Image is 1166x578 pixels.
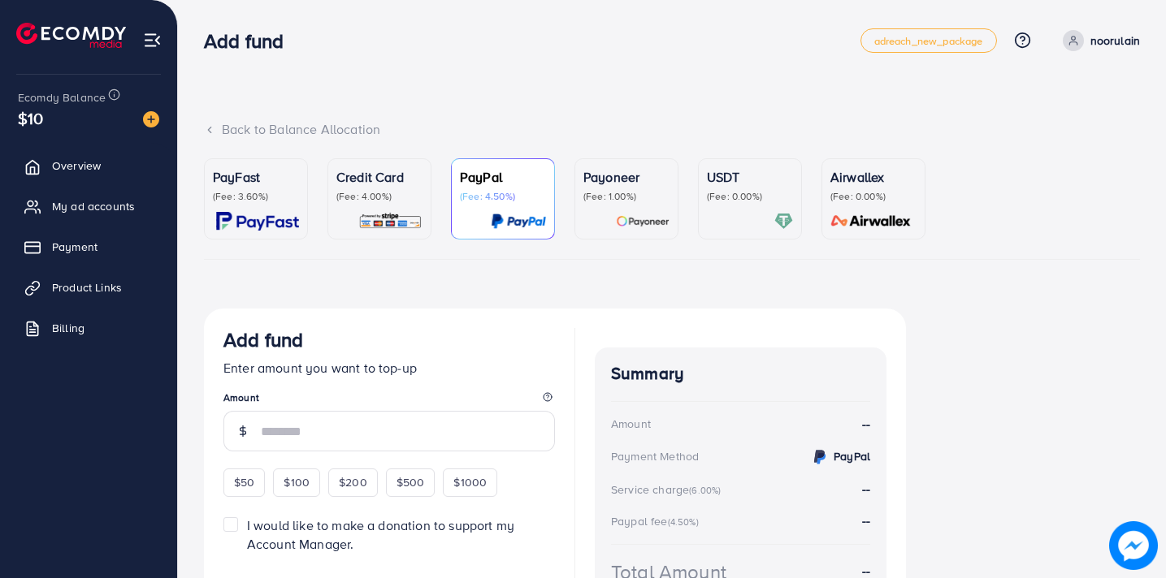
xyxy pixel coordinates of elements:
strong: -- [862,511,870,529]
p: Payoneer [583,167,670,187]
span: Product Links [52,279,122,295]
a: Overview [12,149,165,182]
a: noorulain [1056,30,1140,51]
a: adreach_new_package [860,28,997,53]
small: (4.50%) [668,515,699,528]
img: menu [143,31,162,50]
a: Product Links [12,271,165,304]
img: image [143,111,159,127]
a: Billing [12,312,165,344]
h3: Add fund [223,328,303,352]
p: PayFast [213,167,299,187]
a: Payment [12,231,165,263]
span: Overview [52,157,101,174]
p: Enter amount you want to top-up [223,358,555,377]
img: logo [16,23,126,48]
div: Amount [611,416,651,432]
img: card [774,212,793,231]
strong: PayPal [834,448,870,464]
span: $50 [234,474,254,490]
a: My ad accounts [12,190,165,222]
p: Airwallex [830,167,917,187]
p: (Fee: 3.60%) [213,190,299,203]
p: (Fee: 4.00%) [336,190,423,203]
div: Paypal fee [611,513,704,529]
p: PayPal [460,167,546,187]
img: card [826,212,917,231]
span: adreach_new_package [874,36,983,46]
p: (Fee: 4.50%) [460,190,546,203]
img: card [216,212,299,231]
p: noorulain [1090,31,1140,50]
span: Ecomdy Balance [18,89,106,106]
img: card [491,212,546,231]
img: card [616,212,670,231]
span: My ad accounts [52,198,135,214]
span: $200 [339,474,367,490]
legend: Amount [223,390,555,411]
h3: Add fund [204,29,297,53]
img: card [358,212,423,231]
span: I would like to make a donation to support my Account Manager. [247,516,514,553]
div: Payment Method [611,448,699,464]
h4: Summary [611,364,870,384]
img: credit [810,447,830,467]
span: $10 [18,106,43,130]
span: Payment [52,239,98,255]
span: Billing [52,320,85,336]
div: Service charge [611,481,726,498]
strong: -- [862,480,870,498]
p: Credit Card [336,167,423,187]
span: $100 [284,474,310,490]
strong: -- [862,415,870,433]
p: USDT [707,167,793,187]
p: (Fee: 0.00%) [707,190,793,203]
span: $1000 [453,474,487,490]
p: (Fee: 1.00%) [583,190,670,203]
p: (Fee: 0.00%) [830,190,917,203]
span: $500 [397,474,425,490]
img: image [1109,521,1158,570]
div: Back to Balance Allocation [204,120,1140,139]
small: (6.00%) [689,484,721,497]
